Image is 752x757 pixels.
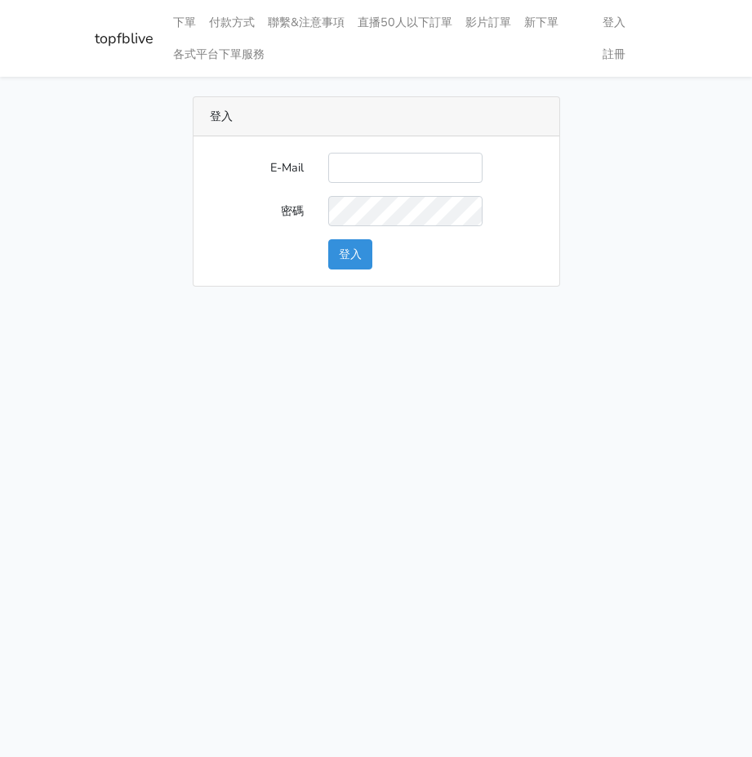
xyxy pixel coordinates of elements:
[202,7,261,38] a: 付款方式
[95,23,154,55] a: topfblive
[167,7,202,38] a: 下單
[351,7,459,38] a: 直播50人以下訂單
[459,7,518,38] a: 影片訂單
[518,7,565,38] a: 新下單
[198,196,317,226] label: 密碼
[167,38,271,70] a: 各式平台下單服務
[596,38,632,70] a: 註冊
[328,239,372,269] button: 登入
[198,153,317,183] label: E-Mail
[261,7,351,38] a: 聯繫&注意事項
[596,7,632,38] a: 登入
[194,97,559,136] div: 登入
